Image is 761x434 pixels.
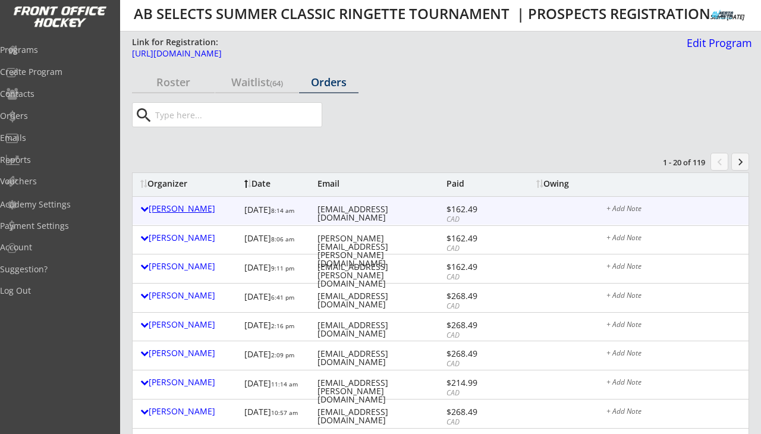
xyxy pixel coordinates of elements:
[134,106,153,125] button: search
[606,292,741,301] div: + Add Note
[682,37,752,58] a: Edit Program
[446,301,511,312] div: CAD
[446,379,511,387] div: $214.99
[606,379,741,388] div: + Add Note
[132,36,220,48] div: Link for Registration:
[446,244,511,254] div: CAD
[140,407,238,416] div: [PERSON_NAME]
[317,379,444,404] div: [EMAIL_ADDRESS][PERSON_NAME][DOMAIN_NAME]
[132,49,679,64] a: [URL][DOMAIN_NAME]
[271,293,294,301] font: 6:41 pm
[244,201,309,222] div: [DATE]
[446,205,511,213] div: $162.49
[317,234,444,268] div: [PERSON_NAME][EMAIL_ADDRESS][PERSON_NAME][DOMAIN_NAME]
[271,322,294,330] font: 2:16 pm
[446,417,511,427] div: CAD
[446,263,511,271] div: $162.49
[446,215,511,225] div: CAD
[446,234,511,243] div: $162.49
[153,103,322,127] input: Type here...
[643,157,705,168] div: 1 - 20 of 119
[140,320,238,329] div: [PERSON_NAME]
[271,380,298,388] font: 11:14 am
[317,180,444,188] div: Email
[536,180,581,188] div: Owing
[446,408,511,416] div: $268.49
[271,351,294,359] font: 2:09 pm
[710,153,728,171] button: chevron_left
[140,262,238,271] div: [PERSON_NAME]
[140,291,238,300] div: [PERSON_NAME]
[132,77,215,87] div: Roster
[244,288,309,309] div: [DATE]
[446,388,511,398] div: CAD
[244,259,309,279] div: [DATE]
[446,350,511,358] div: $268.49
[271,235,294,243] font: 8:06 am
[140,378,238,386] div: [PERSON_NAME]
[317,350,444,366] div: [EMAIL_ADDRESS][DOMAIN_NAME]
[317,263,444,288] div: [EMAIL_ADDRESS][PERSON_NAME][DOMAIN_NAME]
[446,272,511,282] div: CAD
[244,317,309,338] div: [DATE]
[446,292,511,300] div: $268.49
[317,292,444,309] div: [EMAIL_ADDRESS][DOMAIN_NAME]
[244,230,309,251] div: [DATE]
[244,375,309,395] div: [DATE]
[606,408,741,417] div: + Add Note
[270,78,283,89] font: (64)
[132,49,679,58] div: [URL][DOMAIN_NAME]
[446,331,511,341] div: CAD
[606,234,741,244] div: + Add Note
[215,77,298,87] div: Waitlist
[446,359,511,369] div: CAD
[606,263,741,272] div: + Add Note
[317,408,444,424] div: [EMAIL_ADDRESS][DOMAIN_NAME]
[140,205,238,213] div: [PERSON_NAME]
[244,404,309,424] div: [DATE]
[271,206,294,215] font: 8:14 am
[682,37,752,48] div: Edit Program
[446,321,511,329] div: $268.49
[606,205,741,215] div: + Add Note
[140,349,238,357] div: [PERSON_NAME]
[140,180,238,188] div: Organizer
[271,408,298,417] font: 10:57 am
[446,180,511,188] div: Paid
[271,264,294,272] font: 9:11 pm
[244,180,309,188] div: Date
[606,321,741,331] div: + Add Note
[299,77,359,87] div: Orders
[731,153,749,171] button: keyboard_arrow_right
[606,350,741,359] div: + Add Note
[244,345,309,366] div: [DATE]
[140,234,238,242] div: [PERSON_NAME]
[317,205,444,222] div: [EMAIL_ADDRESS][DOMAIN_NAME]
[317,321,444,338] div: [EMAIL_ADDRESS][DOMAIN_NAME]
